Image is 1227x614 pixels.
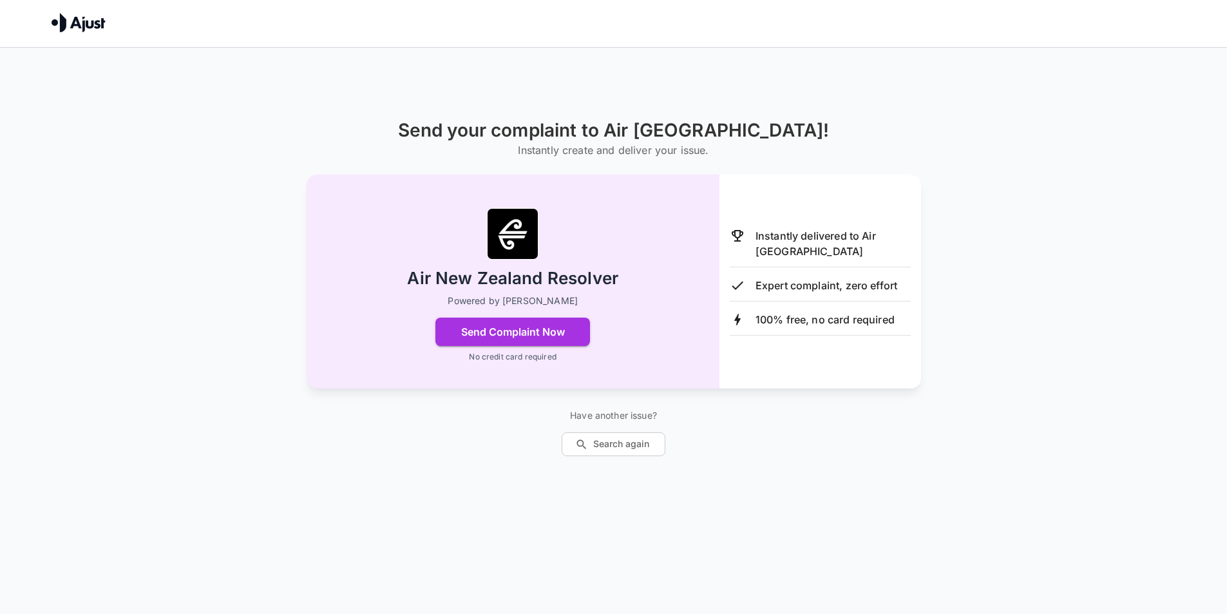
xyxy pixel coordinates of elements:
[52,13,106,32] img: Ajust
[756,312,895,327] p: 100% free, no card required
[398,120,830,141] h1: Send your complaint to Air [GEOGRAPHIC_DATA]!
[756,228,911,259] p: Instantly delivered to Air [GEOGRAPHIC_DATA]
[756,278,897,293] p: Expert complaint, zero effort
[407,267,618,290] h2: Air New Zealand Resolver
[435,318,590,346] button: Send Complaint Now
[562,432,665,456] button: Search again
[469,351,556,363] p: No credit card required
[398,141,830,159] h6: Instantly create and deliver your issue.
[562,409,665,422] p: Have another issue?
[448,294,578,307] p: Powered by [PERSON_NAME]
[487,208,538,260] img: Air New Zealand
